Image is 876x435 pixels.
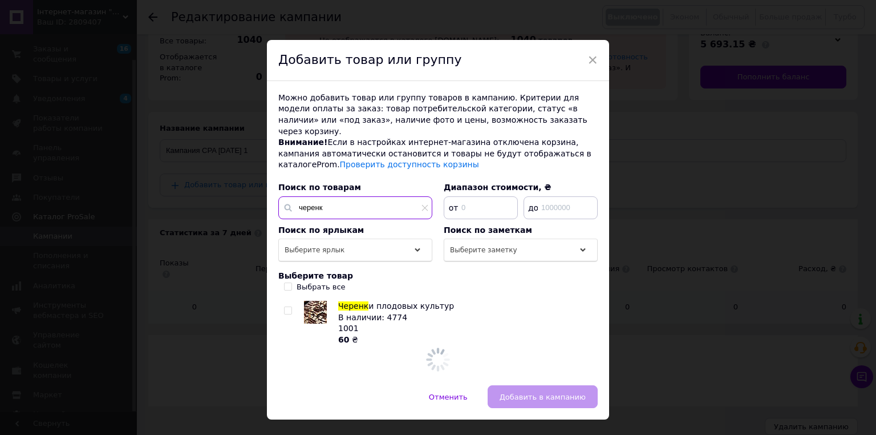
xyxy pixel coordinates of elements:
[525,202,539,214] span: до
[524,196,598,219] input: 1000000
[338,301,368,311] span: Черенк
[278,92,598,137] div: Можно добавить товар или группу товаров в кампанию. Критерии для модели оплаты за заказ: товар по...
[297,282,346,292] div: Выбрать все
[338,324,359,333] span: 1001
[450,246,517,254] span: Выберите заметку
[304,301,327,324] img: Черенки плодовых культур
[278,137,598,171] div: Если в настройках интернет-магазина отключена корзина, кампания автоматически остановится и товар...
[340,160,479,169] a: Проверить доступность корзины
[278,138,327,147] span: Внимание!
[417,385,480,408] button: Отменить
[445,202,459,214] span: от
[338,312,591,324] div: В наличии: 4774
[278,183,361,192] span: Поиск по товарам
[267,40,609,81] div: Добавить товар или группу
[278,225,364,235] span: Поиск по ярлыкам
[278,271,353,280] span: Выберите товар
[338,335,349,344] b: 60
[368,301,454,311] span: и плодовых культур
[285,246,344,254] span: Выберите ярлык
[444,196,518,219] input: 0
[338,335,591,346] div: ₴
[444,183,551,192] span: Диапазон стоимости, ₴
[587,50,598,70] span: ×
[429,393,468,401] span: Отменить
[444,225,532,235] span: Поиск по заметкам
